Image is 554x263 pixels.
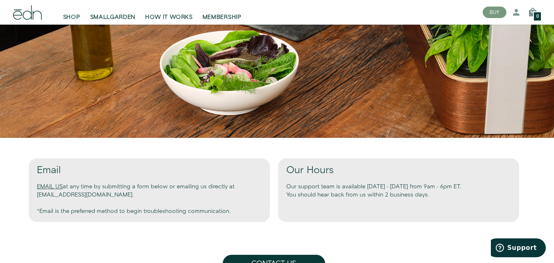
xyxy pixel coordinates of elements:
iframe: Opens a widget where you can find more information [491,238,546,259]
a: SHOP [58,3,85,21]
div: Our support team is available [DATE] - [DATE] from 9am - 6pm ET. You should hear back from us wit... [278,158,519,222]
h2: Our Hours [286,165,511,176]
span: SMALLGARDEN [90,13,136,21]
h2: Email [37,165,262,176]
span: HOW IT WORKS [145,13,192,21]
a: EMAIL US [37,183,63,191]
a: HOW IT WORKS [140,3,197,21]
a: SMALLGARDEN [85,3,141,21]
button: BUY [483,7,506,18]
a: MEMBERSHIP [198,3,246,21]
span: SHOP [63,13,80,21]
span: 0 [536,14,539,19]
span: MEMBERSHIP [203,13,242,21]
div: at any time by submitting a form below or emailing us directly at [EMAIL_ADDRESS][DOMAIN_NAME]. *... [29,158,270,222]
